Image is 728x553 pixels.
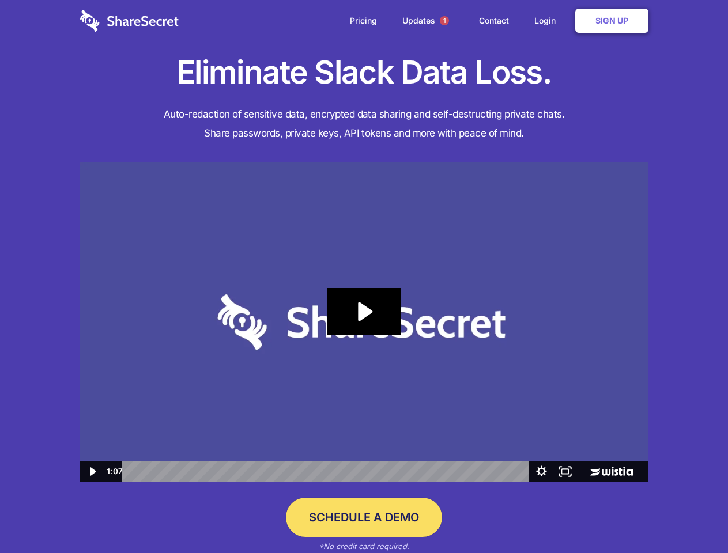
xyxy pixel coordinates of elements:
img: Sharesecret [80,162,648,482]
a: Pricing [338,3,388,39]
a: Contact [467,3,520,39]
img: logo-wordmark-white-trans-d4663122ce5f474addd5e946df7df03e33cb6a1c49d2221995e7729f52c070b2.svg [80,10,179,32]
button: Play Video [80,461,104,482]
h4: Auto-redaction of sensitive data, encrypted data sharing and self-destructing private chats. Shar... [80,105,648,143]
h1: Eliminate Slack Data Loss. [80,52,648,93]
a: Login [523,3,573,39]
